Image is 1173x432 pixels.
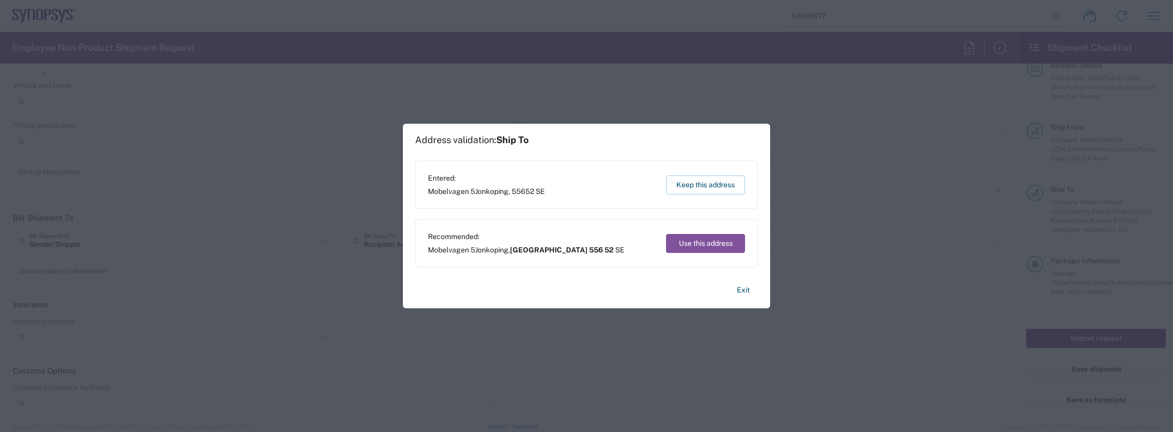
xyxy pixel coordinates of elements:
[428,173,545,183] span: Entered:
[428,187,545,196] span: Mobelvagen 5 ,
[496,134,529,145] span: Ship To
[475,187,509,195] span: Jonkoping
[510,246,588,254] span: [GEOGRAPHIC_DATA]
[512,187,534,195] span: 55652
[666,234,745,253] button: Use this address
[428,232,624,241] span: Recommended:
[475,246,509,254] span: Jonkoping
[729,281,758,299] button: Exit
[536,187,545,195] span: SE
[428,245,624,254] span: Mobelvagen 5 ,
[415,134,529,146] h1: Address validation:
[666,175,745,194] button: Keep this address
[589,246,614,254] span: 556 52
[615,246,624,254] span: SE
